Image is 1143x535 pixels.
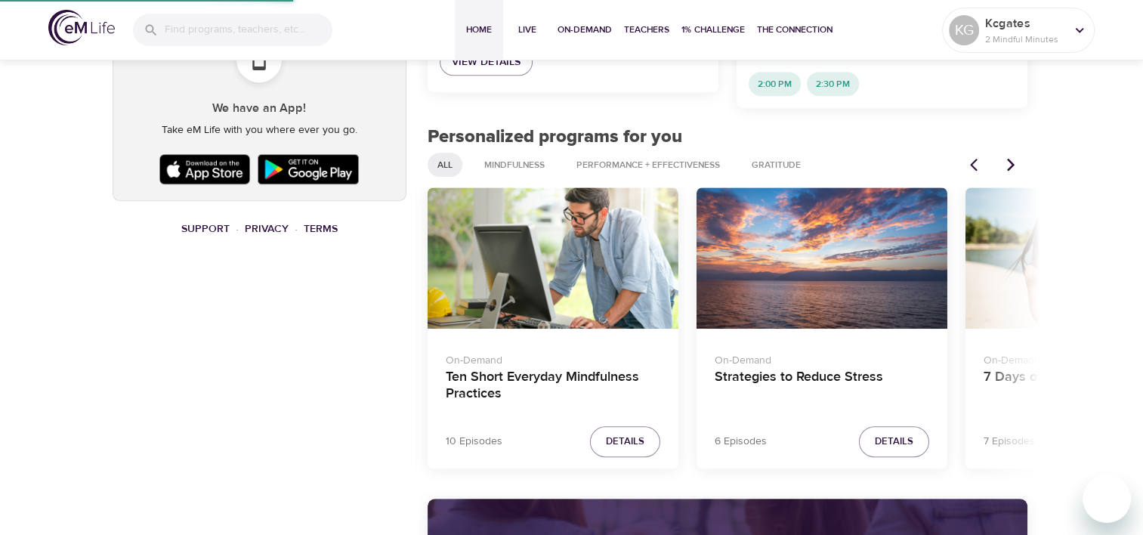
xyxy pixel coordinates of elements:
button: Strategies to Reduce Stress [697,187,947,329]
div: KG [949,15,979,45]
li: · [236,219,239,240]
p: 6 Episodes [715,434,767,450]
div: 2:00 PM [749,72,801,96]
span: Mindfulness [475,159,554,172]
div: All [428,153,462,177]
span: View Details [452,53,521,72]
button: Previous items [961,148,994,181]
p: On-Demand [715,347,929,369]
input: Find programs, teachers, etc... [165,14,332,46]
span: Performance + Effectiveness [567,159,729,172]
a: Privacy [245,222,289,236]
span: Live [509,22,545,38]
p: 2 Mindful Minutes [985,32,1065,46]
li: · [295,219,298,240]
a: Support [181,222,230,236]
img: logo [48,10,115,45]
div: Performance + Effectiveness [567,153,730,177]
button: Next items [994,148,1027,181]
img: Google Play Store [254,150,363,188]
button: Details [859,426,929,457]
span: All [428,159,462,172]
p: Take eM Life with you where ever you go. [125,122,394,138]
iframe: Button to launch messaging window [1083,475,1131,523]
span: Home [461,22,497,38]
span: On-Demand [558,22,612,38]
span: The Connection [757,22,833,38]
p: Kcgates [985,14,1065,32]
div: Gratitude [742,153,811,177]
h4: Strategies to Reduce Stress [715,369,929,405]
span: 2:00 PM [749,78,801,91]
span: Details [875,433,913,450]
button: Details [590,426,660,457]
div: Mindfulness [474,153,555,177]
h2: Personalized programs for you [428,126,1028,148]
span: 2:30 PM [807,78,859,91]
nav: breadcrumb [113,219,406,240]
div: 2:30 PM [807,72,859,96]
span: Teachers [624,22,669,38]
h4: Ten Short Everyday Mindfulness Practices [446,369,660,405]
span: Gratitude [743,159,810,172]
span: Details [606,433,644,450]
p: 7 Episodes [984,434,1035,450]
p: 10 Episodes [446,434,502,450]
span: 1% Challenge [681,22,745,38]
h5: We have an App! [125,101,394,116]
a: Terms [304,222,338,236]
button: Ten Short Everyday Mindfulness Practices [428,187,678,329]
img: Apple App Store [156,150,254,188]
p: On-Demand [446,347,660,369]
a: View Details [440,48,533,76]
